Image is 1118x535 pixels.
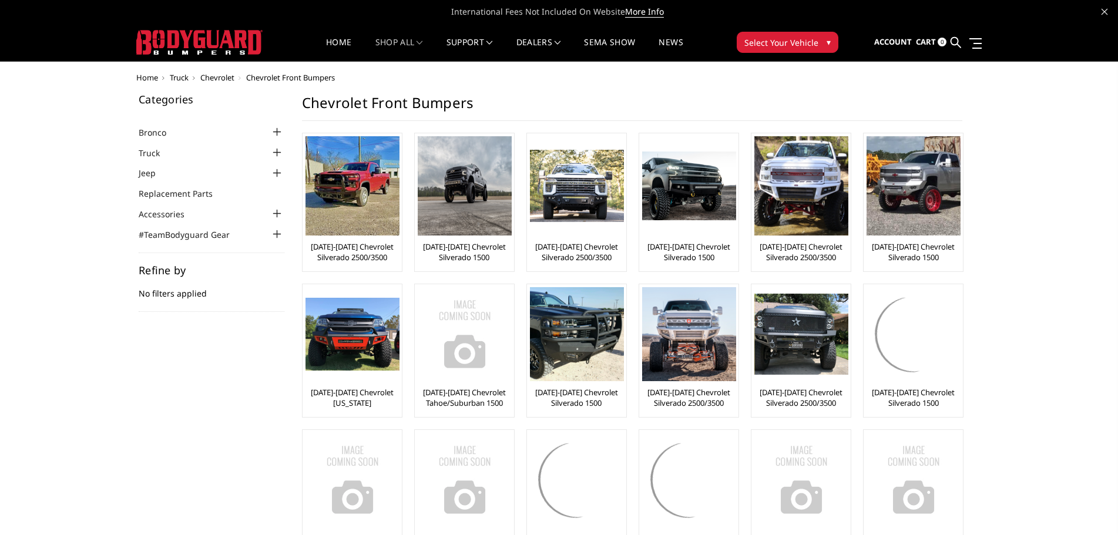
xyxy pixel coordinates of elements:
[867,433,961,527] img: No Image
[305,433,399,527] img: No Image
[642,241,736,263] a: [DATE]-[DATE] Chevrolet Silverado 1500
[530,387,623,408] a: [DATE]-[DATE] Chevrolet Silverado 1500
[139,265,284,312] div: No filters applied
[827,36,831,48] span: ▾
[139,126,181,139] a: Bronco
[246,72,335,83] span: Chevrolet Front Bumpers
[136,30,263,55] img: BODYGUARD BUMPERS
[418,433,511,527] a: No Image
[642,387,736,408] a: [DATE]-[DATE] Chevrolet Silverado 2500/3500
[418,287,511,381] a: No Image
[916,36,936,47] span: Cart
[874,26,912,58] a: Account
[305,387,399,408] a: [DATE]-[DATE] Chevrolet [US_STATE]
[418,433,512,527] img: No Image
[754,387,848,408] a: [DATE]-[DATE] Chevrolet Silverado 2500/3500
[530,241,623,263] a: [DATE]-[DATE] Chevrolet Silverado 2500/3500
[418,241,511,263] a: [DATE]-[DATE] Chevrolet Silverado 1500
[139,94,284,105] h5: Categories
[744,36,818,49] span: Select Your Vehicle
[754,241,848,263] a: [DATE]-[DATE] Chevrolet Silverado 2500/3500
[737,32,838,53] button: Select Your Vehicle
[139,265,284,275] h5: Refine by
[170,72,189,83] a: Truck
[136,72,158,83] a: Home
[874,36,912,47] span: Account
[375,38,423,61] a: shop all
[867,241,960,263] a: [DATE]-[DATE] Chevrolet Silverado 1500
[139,208,199,220] a: Accessories
[867,387,960,408] a: [DATE]-[DATE] Chevrolet Silverado 1500
[302,94,962,121] h1: Chevrolet Front Bumpers
[867,433,960,527] a: No Image
[305,433,399,527] a: No Image
[139,228,244,241] a: #TeamBodyguard Gear
[326,38,351,61] a: Home
[938,38,946,46] span: 0
[418,387,511,408] a: [DATE]-[DATE] Chevrolet Tahoe/Suburban 1500
[139,167,170,179] a: Jeep
[516,38,561,61] a: Dealers
[446,38,493,61] a: Support
[916,26,946,58] a: Cart 0
[139,187,227,200] a: Replacement Parts
[625,6,664,18] a: More Info
[200,72,234,83] a: Chevrolet
[584,38,635,61] a: SEMA Show
[305,241,399,263] a: [DATE]-[DATE] Chevrolet Silverado 2500/3500
[418,287,512,381] img: No Image
[754,433,848,527] img: No Image
[139,147,174,159] a: Truck
[659,38,683,61] a: News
